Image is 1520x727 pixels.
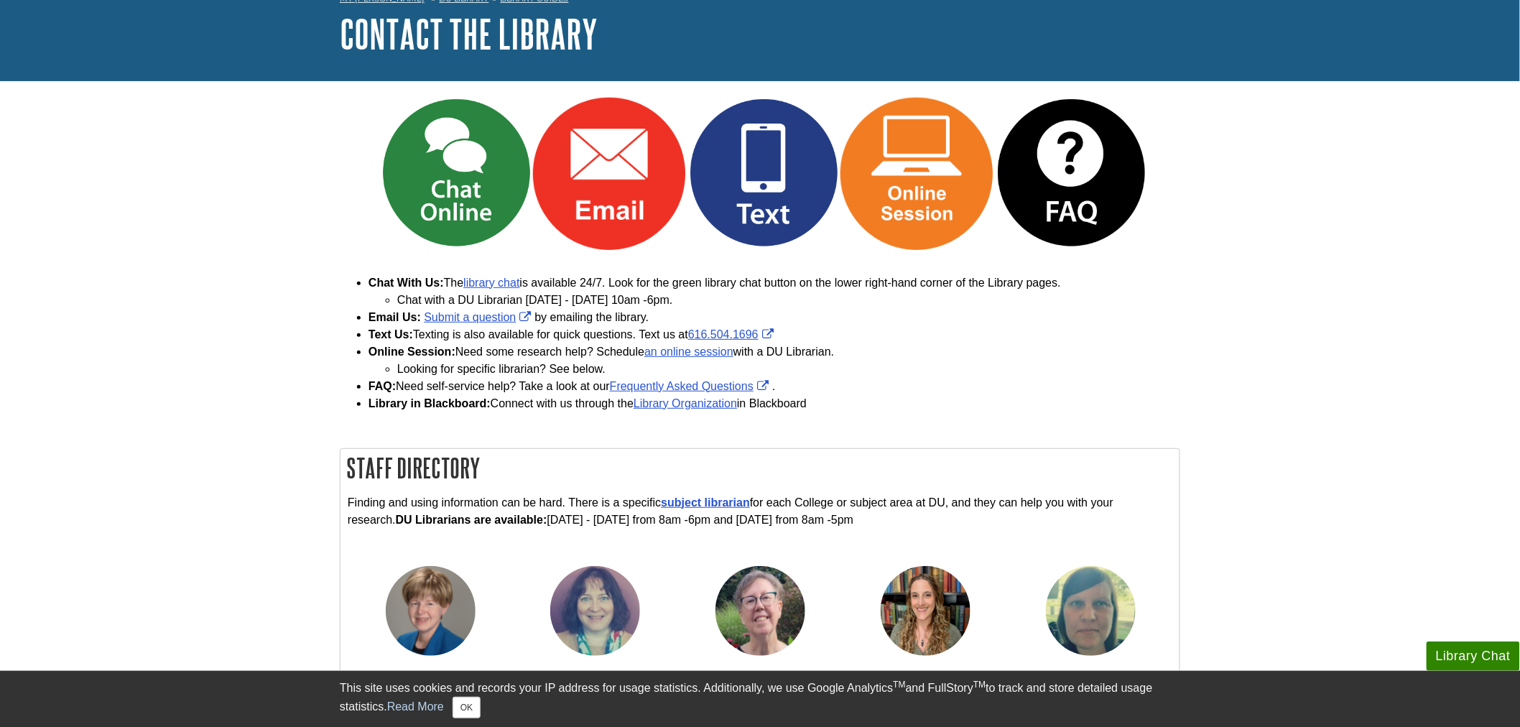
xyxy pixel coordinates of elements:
[710,669,810,698] strong: [PERSON_NAME]-[PERSON_NAME]
[369,309,1180,326] li: by emailing the library.
[547,669,643,681] strong: [PERSON_NAME]
[379,96,533,250] img: Chat
[565,166,687,178] a: Link opens in new window
[1427,642,1520,671] button: Library Chat
[369,311,421,323] b: Email Us:
[688,328,777,341] a: Link opens in new window
[382,669,478,681] strong: [PERSON_NAME]
[397,292,1180,309] li: Chat with a DU Librarian [DATE] - [DATE] 10am -6pm.
[340,680,1180,718] div: This site uses cookies and records your IP address for usage statistics. Additionally, we use Goo...
[369,328,413,341] strong: Text Us:
[644,346,733,358] a: an online session
[424,311,534,323] a: Link opens in new window
[369,274,1180,309] li: The is available 24/7. Look for the green library chat button on the lower right-hand corner of t...
[994,96,1148,250] img: FAQ
[397,361,1180,378] li: Looking for specific librarian? See below.
[533,96,687,250] img: Email
[348,494,1172,529] p: Finding and using information can be hard. There is a specific for each College or subject area a...
[463,277,519,289] a: library chat
[973,680,986,690] sup: TM
[340,11,598,56] a: Contact the Library
[661,496,750,509] a: subject librarian
[840,96,994,250] img: Online Session
[340,449,1180,487] h2: Staff Directory
[610,380,772,392] a: Link opens in new window
[396,514,547,526] strong: DU Librarians are available:
[369,395,1180,412] li: Connect with us through the in Blackboard
[369,343,1180,378] li: Need some research help? Schedule with a DU Librarian.
[453,697,481,718] button: Close
[369,380,396,392] strong: FAQ:
[369,397,491,409] strong: Library in Blackboard:
[369,326,1180,343] li: Texting is also available for quick questions. Text us at
[1042,669,1139,681] strong: [PERSON_NAME]
[1027,166,1148,178] a: Link opens in new window
[369,277,444,289] b: Chat With Us:
[873,166,994,178] a: Link opens in new window
[877,669,973,681] span: [PERSON_NAME]
[687,96,840,250] img: Text
[387,700,444,713] a: Read More
[634,397,737,409] a: Library Organization
[893,680,905,690] sup: TM
[369,346,455,358] strong: Online Session:
[369,378,1180,395] li: Need self-service help? Take a look at our .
